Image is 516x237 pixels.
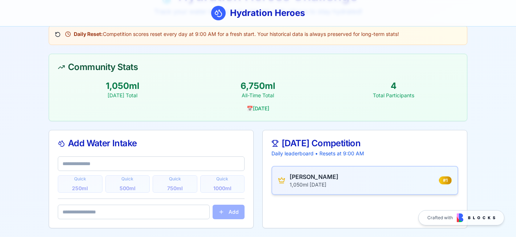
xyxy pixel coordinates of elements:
div: 4 [328,80,458,92]
div: All-Time Total [193,92,323,99]
div: [DATE] Total [58,92,188,99]
p: Daily leaderboard • Resets at 9:00 AM [271,150,458,157]
div: 1,050 ml [58,80,188,92]
img: Blocks [457,213,495,222]
h1: Hydration Heroes [230,7,305,19]
div: [DATE] Competition [271,139,458,148]
div: [PERSON_NAME] [290,172,338,181]
div: Community Stats [58,63,458,71]
div: 1,050 ml [DATE] [290,181,338,188]
span: Competition scores reset every day at 9:00 AM for a fresh start. Your historical data is always p... [74,30,399,38]
div: Add Water Intake [58,139,245,148]
div: 6,750 ml [193,80,323,92]
a: Crafted with [418,210,504,225]
span: Crafted with [427,215,453,221]
strong: Daily Reset: [74,31,103,37]
div: Total Participants [328,92,458,99]
div: 📅 [DATE] [58,105,458,112]
div: # 1 [439,176,452,184]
